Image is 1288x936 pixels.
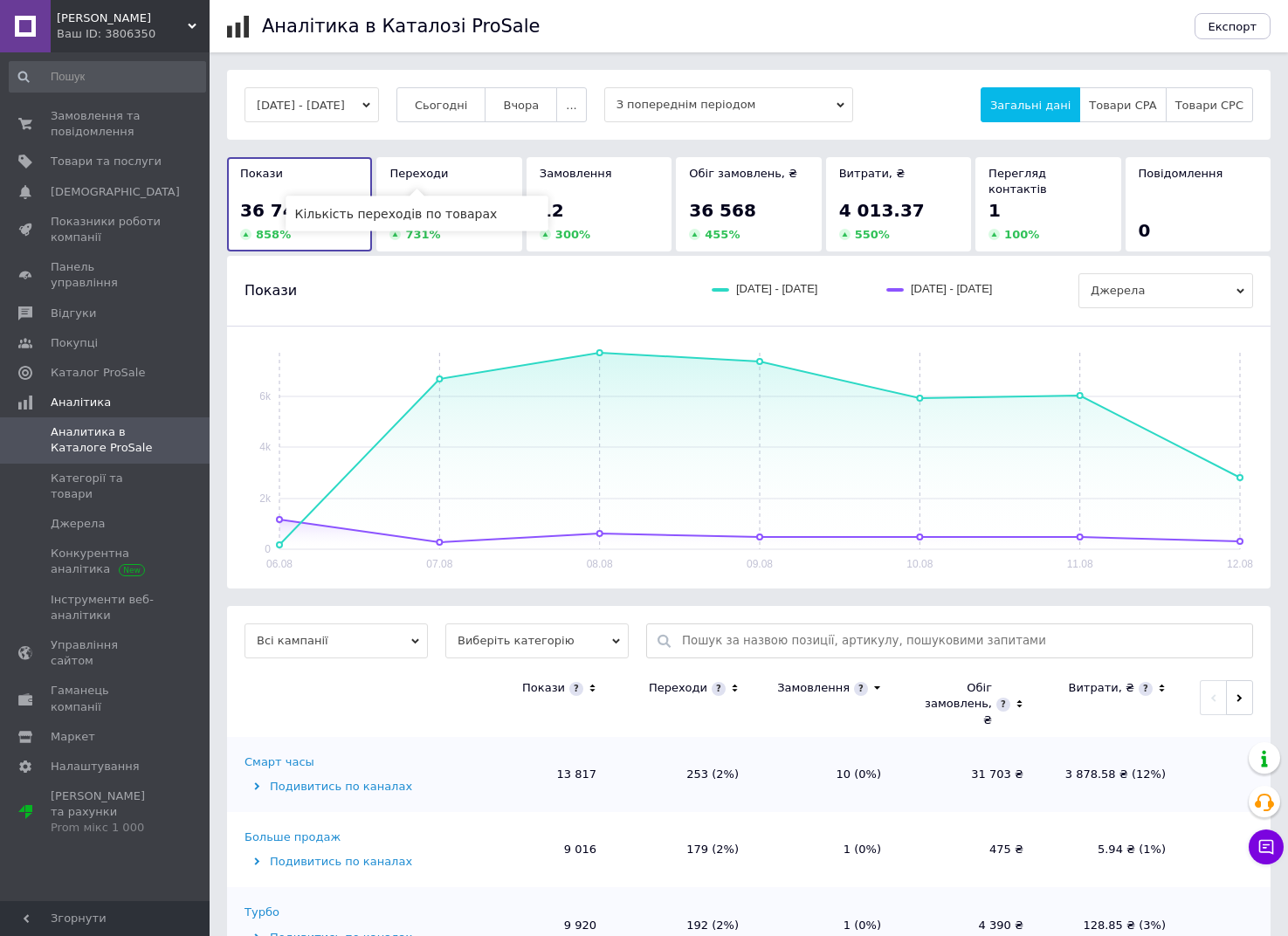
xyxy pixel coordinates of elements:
[245,854,467,870] div: Подивитись по каналах
[259,390,272,403] text: 6k
[445,623,629,658] span: Виберіть категорію
[1195,13,1271,39] button: Експорт
[1068,680,1134,696] div: Витрати, ₴
[988,200,1001,221] span: 1
[777,680,850,696] div: Замовлення
[51,592,162,623] span: Інструменти веб-аналітики
[899,812,1041,887] td: 475 ₴
[839,167,906,180] span: Витрати, ₴
[756,737,899,812] td: 10 (0%)
[57,10,188,26] span: Бойовий Гусак
[839,200,925,221] span: 4 013.37
[51,788,162,836] span: [PERSON_NAME] та рахунки
[990,99,1071,112] span: Загальні дані
[262,16,540,37] h1: Аналітика в Каталозі ProSale
[472,812,614,887] td: 9 016
[259,492,272,505] text: 2k
[245,829,341,845] div: Больше продаж
[1041,812,1183,887] td: 5.94 ₴ (1%)
[485,87,557,122] button: Вчора
[245,754,314,770] div: Смарт часы
[1249,829,1284,864] button: Чат з покупцем
[540,167,612,180] span: Замовлення
[286,196,548,231] div: Кількість переходів по товарах
[1139,220,1151,241] span: 0
[51,108,162,140] span: Замовлення та повідомлення
[981,87,1080,122] button: Загальні дані
[51,154,162,169] span: Товари та послуги
[51,306,96,321] span: Відгуки
[614,812,756,887] td: 179 (2%)
[240,200,307,221] span: 36 746
[405,228,440,241] span: 731 %
[51,335,98,351] span: Покупці
[51,365,145,381] span: Каталог ProSale
[906,558,933,570] text: 10.08
[689,167,797,180] span: Обіг замовлень, ₴
[259,441,272,453] text: 4k
[426,558,452,570] text: 07.08
[266,558,293,570] text: 06.08
[1004,228,1039,241] span: 100 %
[51,214,162,245] span: Показники роботи компанії
[682,624,1243,657] input: Пошук за назвою позиції, артикулу, пошуковими запитами
[503,99,539,112] span: Вчора
[472,737,614,812] td: 13 817
[1175,99,1243,112] span: Товари CPC
[415,99,468,112] span: Сьогодні
[389,167,448,180] span: Переходи
[51,729,95,745] span: Маркет
[988,167,1047,196] span: Перегляд контактів
[51,759,140,774] span: Налаштування
[51,683,162,714] span: Гаманець компанії
[540,200,564,221] span: 12
[522,680,565,696] div: Покази
[245,87,379,122] button: [DATE] - [DATE]
[566,99,576,112] span: ...
[689,200,756,221] span: 36 568
[245,281,297,300] span: Покази
[51,471,162,502] span: Категорії та товари
[57,26,210,42] div: Ваш ID: 3806350
[51,184,180,200] span: [DEMOGRAPHIC_DATA]
[51,637,162,669] span: Управління сайтом
[265,543,271,555] text: 0
[916,680,992,728] div: Обіг замовлень, ₴
[51,259,162,291] span: Панель управління
[899,737,1041,812] td: 31 703 ₴
[1139,167,1223,180] span: Повідомлення
[555,228,590,241] span: 300 %
[747,558,773,570] text: 09.08
[51,820,162,836] div: Prom мікс 1 000
[245,905,279,920] div: Турбо
[756,812,899,887] td: 1 (0%)
[1079,87,1166,122] button: Товари CPA
[604,87,853,122] span: З попереднім періодом
[256,228,291,241] span: 858 %
[705,228,740,241] span: 455 %
[396,87,486,122] button: Сьогодні
[1078,273,1253,308] span: Джерела
[51,424,162,456] span: Аналитика в Каталоге ProSale
[245,623,428,658] span: Всі кампанії
[556,87,586,122] button: ...
[51,546,162,577] span: Конкурентна аналітика
[1166,87,1253,122] button: Товари CPC
[1209,20,1257,33] span: Експорт
[51,516,105,532] span: Джерела
[9,61,206,93] input: Пошук
[1227,558,1253,570] text: 12.08
[1089,99,1156,112] span: Товари CPA
[51,395,111,410] span: Аналітика
[614,737,756,812] td: 253 (2%)
[1067,558,1093,570] text: 11.08
[1041,737,1183,812] td: 3 878.58 ₴ (12%)
[240,167,283,180] span: Покази
[245,779,467,795] div: Подивитись по каналах
[587,558,613,570] text: 08.08
[649,680,707,696] div: Переходи
[855,228,890,241] span: 550 %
